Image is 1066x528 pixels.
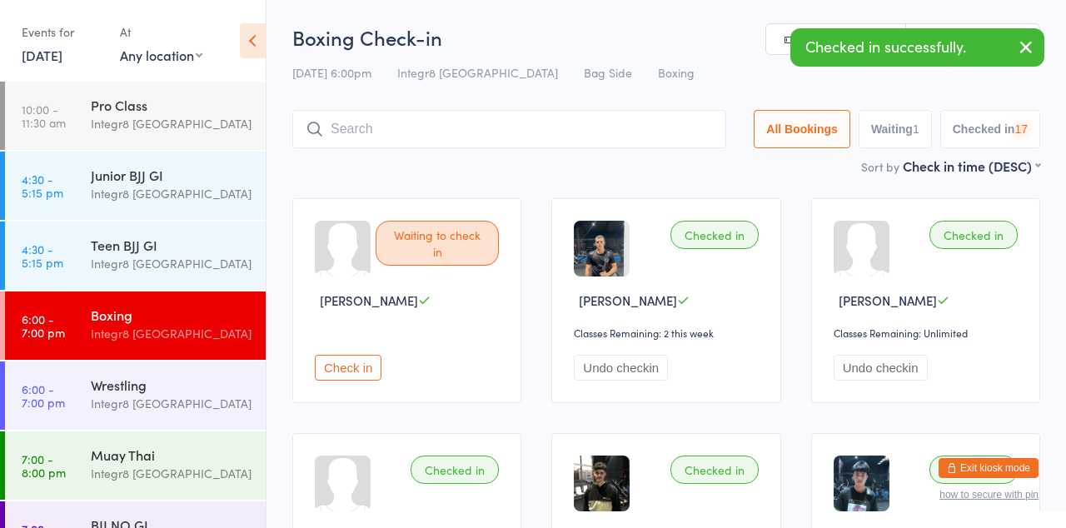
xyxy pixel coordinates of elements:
button: how to secure with pin [939,489,1039,501]
div: Teen BJJ GI [91,236,252,254]
div: Events for [22,18,103,46]
a: 7:00 -8:00 pmMuay ThaiIntegr8 [GEOGRAPHIC_DATA] [5,431,266,500]
a: 4:30 -5:15 pmJunior BJJ GIIntegr8 [GEOGRAPHIC_DATA] [5,152,266,220]
div: Integr8 [GEOGRAPHIC_DATA] [91,184,252,203]
button: Exit kiosk mode [939,458,1039,478]
button: Check in [315,355,381,381]
div: Checked in [670,221,759,249]
div: Checked in successfully. [790,28,1044,67]
span: [PERSON_NAME] [579,291,677,309]
div: Classes Remaining: Unlimited [834,326,1023,340]
button: Undo checkin [574,355,668,381]
time: 4:30 - 5:15 pm [22,172,63,199]
div: Check in time (DESC) [903,157,1040,175]
div: Wrestling [91,376,252,394]
div: Boxing [91,306,252,324]
h2: Boxing Check-in [292,23,1040,51]
a: [DATE] [22,46,62,64]
button: All Bookings [754,110,850,148]
div: Integr8 [GEOGRAPHIC_DATA] [91,114,252,133]
a: 6:00 -7:00 pmBoxingIntegr8 [GEOGRAPHIC_DATA] [5,291,266,360]
img: image1746084263.png [574,456,630,511]
time: 7:00 - 8:00 pm [22,452,66,479]
div: Integr8 [GEOGRAPHIC_DATA] [91,464,252,483]
time: 10:00 - 11:30 am [22,102,66,129]
span: Boxing [658,64,695,81]
div: Checked in [929,221,1018,249]
div: Classes Remaining: 2 this week [574,326,763,340]
div: Junior BJJ GI [91,166,252,184]
div: Pro Class [91,96,252,114]
div: Waiting to check in [376,221,499,266]
div: At [120,18,202,46]
div: Integr8 [GEOGRAPHIC_DATA] [91,324,252,343]
button: Waiting1 [859,110,932,148]
span: Bag Side [584,64,632,81]
a: 6:00 -7:00 pmWrestlingIntegr8 [GEOGRAPHIC_DATA] [5,361,266,430]
div: Integr8 [GEOGRAPHIC_DATA] [91,394,252,413]
div: 17 [1014,122,1028,136]
div: 1 [913,122,919,136]
div: Checked in [411,456,499,484]
span: [PERSON_NAME] [320,291,418,309]
div: Checked in [929,456,1018,484]
time: 4:30 - 5:15 pm [22,242,63,269]
div: Checked in [670,456,759,484]
time: 6:00 - 7:00 pm [22,312,65,339]
img: image1745831015.png [574,221,630,276]
time: 6:00 - 7:00 pm [22,382,65,409]
a: 10:00 -11:30 amPro ClassIntegr8 [GEOGRAPHIC_DATA] [5,82,266,150]
div: Any location [120,46,202,64]
div: Muay Thai [91,446,252,464]
div: Integr8 [GEOGRAPHIC_DATA] [91,254,252,273]
label: Sort by [861,158,899,175]
span: [DATE] 6:00pm [292,64,371,81]
span: [PERSON_NAME] [839,291,937,309]
input: Search [292,110,726,148]
img: image1745919519.png [834,456,889,511]
span: Integr8 [GEOGRAPHIC_DATA] [397,64,558,81]
button: Undo checkin [834,355,928,381]
button: Checked in17 [940,110,1040,148]
a: 4:30 -5:15 pmTeen BJJ GIIntegr8 [GEOGRAPHIC_DATA] [5,222,266,290]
